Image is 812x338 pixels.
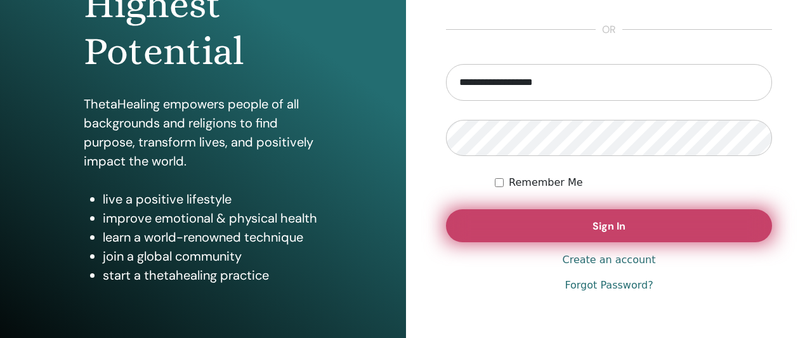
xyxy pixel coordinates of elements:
li: live a positive lifestyle [103,190,323,209]
li: learn a world-renowned technique [103,228,323,247]
a: Forgot Password? [565,278,653,293]
span: or [596,22,622,37]
div: Keep me authenticated indefinitely or until I manually logout [495,175,772,190]
li: start a thetahealing practice [103,266,323,285]
li: improve emotional & physical health [103,209,323,228]
span: Sign In [593,219,625,233]
button: Sign In [446,209,772,242]
li: join a global community [103,247,323,266]
label: Remember Me [509,175,583,190]
a: Create an account [562,252,655,268]
p: ThetaHealing empowers people of all backgrounds and religions to find purpose, transform lives, a... [84,94,323,171]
